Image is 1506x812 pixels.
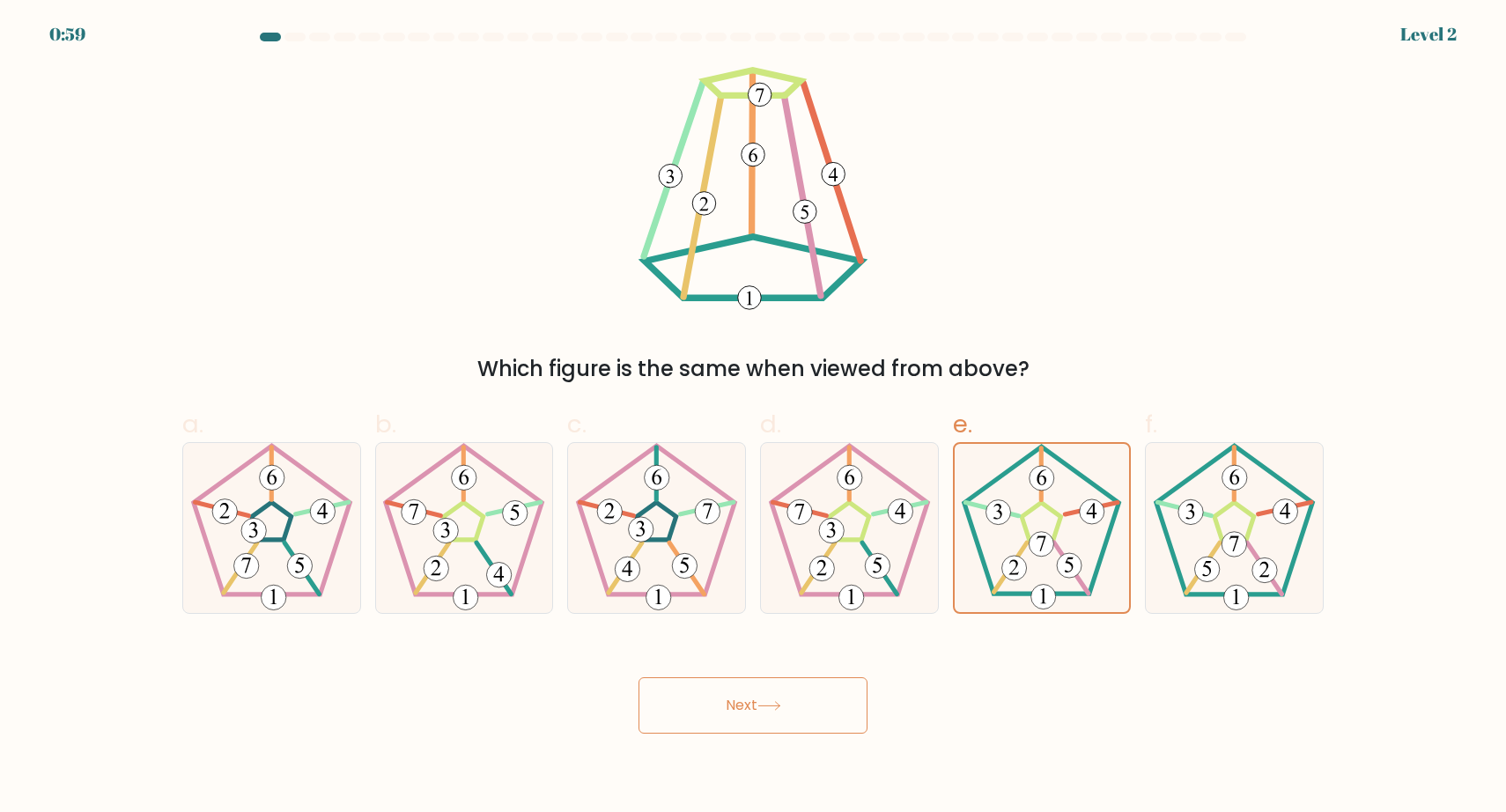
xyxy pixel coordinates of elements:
span: f. [1145,407,1157,441]
div: Which figure is the same when viewed from above? [193,353,1313,385]
span: e. [953,407,972,441]
span: c. [567,407,587,441]
span: a. [182,407,203,441]
span: b. [375,407,396,441]
div: 0:59 [49,21,85,48]
button: Next [639,677,867,734]
span: d. [760,407,781,441]
div: Level 2 [1400,21,1457,48]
